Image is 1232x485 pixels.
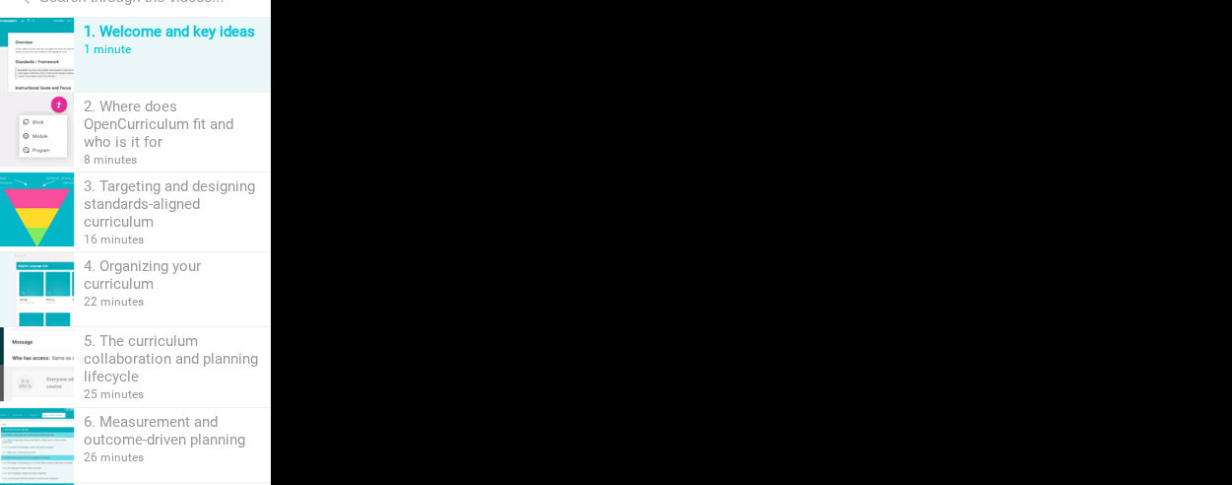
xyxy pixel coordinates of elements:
[84,98,261,151] div: 2. Where does OpenCurriculum fit and who is it for
[84,153,261,167] div: 8 minutes
[84,233,261,246] div: 16 minutes
[84,332,261,385] div: 5. The curriculum collaboration and planning lifecycle
[84,295,261,309] div: 22 minutes
[84,413,261,449] div: 6. Measurement and outcome-driven planning
[84,23,261,40] div: 1. Welcome and key ideas
[84,387,261,401] div: 25 minutes
[84,450,261,464] div: 26 minutes
[84,177,261,231] div: 3. Targeting and designing standards-aligned curriculum
[84,42,261,56] div: 1 minute
[84,257,261,293] div: 4. Organizing your curriculum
